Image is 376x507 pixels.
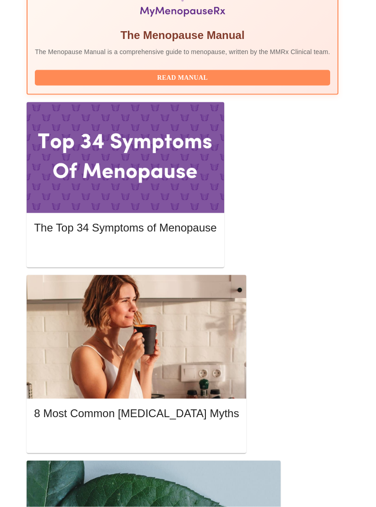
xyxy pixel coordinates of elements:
[35,70,330,86] button: Read Manual
[34,432,241,440] a: Read More
[34,247,219,255] a: Read More
[34,429,239,445] button: Read More
[34,220,216,235] h5: The Top 34 Symptoms of Menopause
[35,28,330,43] h5: The Menopause Manual
[34,406,239,421] h5: 8 Most Common [MEDICAL_DATA] Myths
[35,47,330,56] p: The Menopause Manual is a comprehensive guide to menopause, written by the MMRx Clinical team.
[43,246,207,258] span: Read More
[44,72,321,84] span: Read Manual
[34,244,216,260] button: Read More
[35,73,332,81] a: Read Manual
[43,431,230,443] span: Read More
